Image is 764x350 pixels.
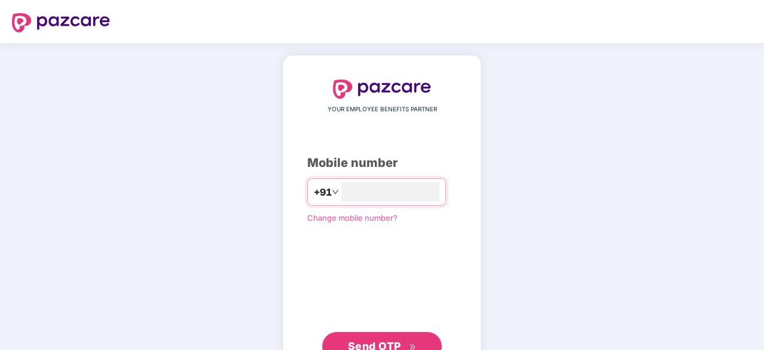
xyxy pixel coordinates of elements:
span: YOUR EMPLOYEE BENEFITS PARTNER [328,105,437,114]
div: Mobile number [307,154,457,172]
a: Change mobile number? [307,213,398,223]
span: +91 [314,185,332,200]
img: logo [12,13,110,32]
img: logo [333,80,431,99]
span: down [332,188,339,196]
